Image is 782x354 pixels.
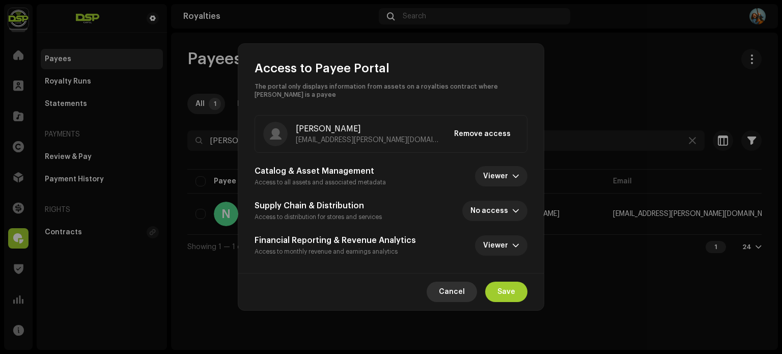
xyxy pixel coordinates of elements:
span: Save [497,282,515,302]
p: [EMAIL_ADDRESS][PERSON_NAME][DOMAIN_NAME] [296,135,442,146]
button: Save [485,282,527,302]
span: Viewer [483,166,512,186]
button: Cancel [427,282,477,302]
div: Access to Payee Portal [255,60,527,99]
div: dropdown trigger [512,235,519,256]
span: No access [470,201,512,221]
small: Access to all assets and associated metadata [255,179,386,185]
h5: Financial Reporting & Revenue Analytics [255,234,416,247]
div: Nicholis Louw [296,123,442,146]
h5: Catalog & Asset Management [255,165,386,177]
div: dropdown trigger [512,201,519,221]
div: dropdown trigger [512,166,519,186]
span: Viewer [483,235,512,256]
h5: Supply Chain & Distribution [255,200,382,212]
span: Remove access [454,124,511,144]
span: Cancel [439,282,465,302]
h5: [PERSON_NAME] [296,123,442,135]
small: The portal only displays information from assets on a royalties contract where [PERSON_NAME] is a... [255,83,527,99]
button: Remove access [446,124,519,144]
small: Access to monthly revenue and earnings analytics [255,249,398,255]
small: Access to distribution for stores and services [255,214,382,220]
